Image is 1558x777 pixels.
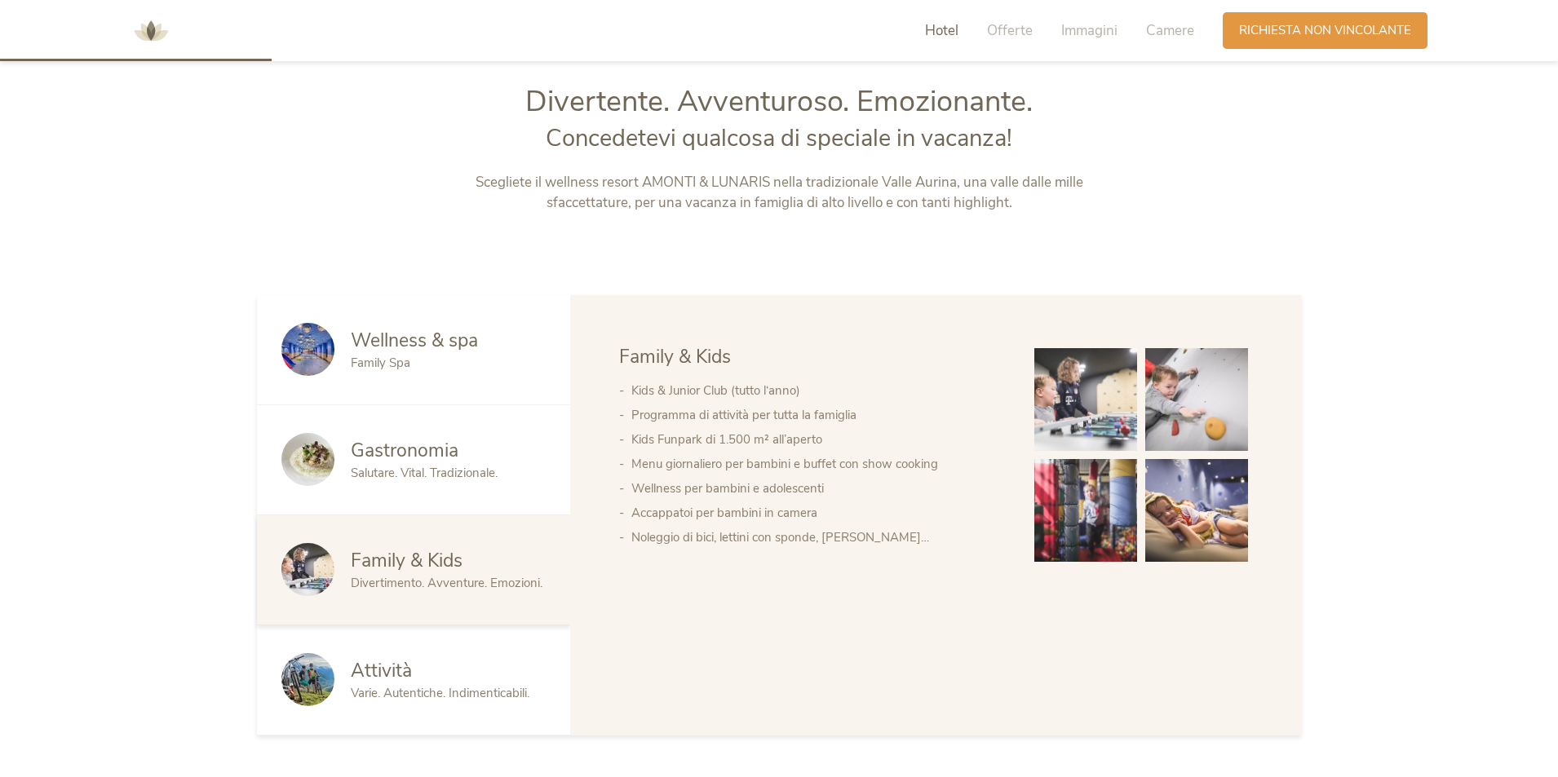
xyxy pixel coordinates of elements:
[439,172,1120,214] p: Scegliete il wellness resort AMONTI & LUNARIS nella tradizionale Valle Aurina, una valle dalle mi...
[351,658,412,683] span: Attività
[631,476,1002,501] li: Wellness per bambini e adolescenti
[631,525,1002,550] li: Noleggio di bici, lettini con sponde, [PERSON_NAME]…
[546,122,1012,154] span: Concedetevi qualcosa di speciale in vacanza!
[351,438,458,463] span: Gastronomia
[351,328,478,353] span: Wellness & spa
[631,427,1002,452] li: Kids Funpark di 1.500 m² all’aperto
[987,21,1033,40] span: Offerte
[126,7,175,55] img: AMONTI & LUNARIS Wellnessresort
[925,21,958,40] span: Hotel
[1146,21,1194,40] span: Camere
[1239,22,1411,39] span: Richiesta non vincolante
[1061,21,1118,40] span: Immagini
[126,24,175,36] a: AMONTI & LUNARIS Wellnessresort
[631,452,1002,476] li: Menu giornaliero per bambini e buffet con show cooking
[351,685,529,701] span: Varie. Autentiche. Indimenticabili.
[351,355,410,371] span: Family Spa
[619,344,731,369] span: Family & Kids
[631,501,1002,525] li: Accappatoi per bambini in camera
[525,82,1033,121] span: Divertente. Avventuroso. Emozionante.
[631,378,1002,403] li: Kids & Junior Club (tutto l‘anno)
[351,548,463,573] span: Family & Kids
[631,403,1002,427] li: Programma di attività per tutta la famiglia
[351,465,498,481] span: Salutare. Vital. Tradizionale.
[351,575,542,591] span: Divertimento. Avventure. Emozioni.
